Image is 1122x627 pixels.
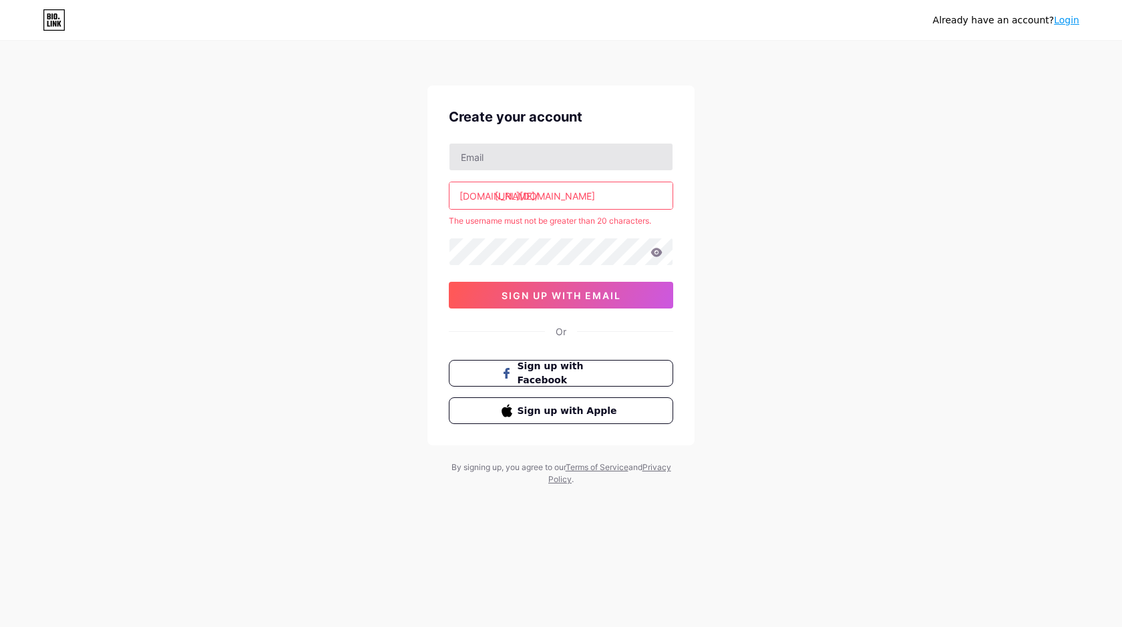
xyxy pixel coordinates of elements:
[449,215,673,227] div: The username must not be greater than 20 characters.
[449,282,673,308] button: sign up with email
[518,404,621,418] span: Sign up with Apple
[447,461,675,485] div: By signing up, you agree to our and .
[449,144,673,170] input: Email
[1054,15,1079,25] a: Login
[566,462,628,472] a: Terms of Service
[449,397,673,424] button: Sign up with Apple
[449,107,673,127] div: Create your account
[449,182,673,209] input: username
[518,359,621,387] span: Sign up with Facebook
[933,13,1079,27] div: Already have an account?
[459,189,538,203] div: [DOMAIN_NAME]/
[449,360,673,387] button: Sign up with Facebook
[502,290,621,301] span: sign up with email
[556,325,566,339] div: Or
